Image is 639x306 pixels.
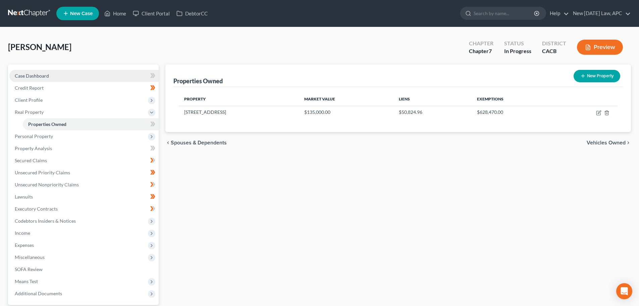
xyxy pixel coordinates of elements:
div: Chapter [469,40,493,47]
span: SOFA Review [15,266,43,272]
span: Unsecured Priority Claims [15,170,70,175]
span: Vehicles Owned [587,140,626,145]
span: Credit Report [15,85,44,91]
a: Unsecured Nonpriority Claims [9,179,159,191]
span: Personal Property [15,133,53,139]
span: 7 [489,48,492,54]
span: Lawsuits [15,194,33,200]
button: Preview [577,40,623,55]
a: Lawsuits [9,191,159,203]
span: Means Test [15,278,38,284]
span: Case Dashboard [15,73,49,79]
button: New Property [574,70,620,82]
span: Spouses & Dependents [171,140,227,145]
i: chevron_left [165,140,171,145]
a: New [DATE] Law, APC [570,7,631,19]
button: Vehicles Owned chevron_right [587,140,631,145]
td: [STREET_ADDRESS] [179,106,299,119]
span: Real Property [15,109,44,115]
a: Executory Contracts [9,203,159,215]
span: Secured Claims [15,158,47,163]
span: [PERSON_NAME] [8,42,71,52]
span: Miscellaneous [15,254,45,260]
th: Liens [393,92,471,106]
div: Open Intercom Messenger [616,283,632,299]
td: $628,470.00 [472,106,556,119]
input: Search by name... [474,7,535,19]
span: Income [15,230,30,236]
a: Help [546,7,569,19]
i: chevron_right [626,140,631,145]
span: Property Analysis [15,145,52,151]
div: In Progress [504,47,531,55]
span: Expenses [15,242,34,248]
div: CACB [542,47,566,55]
a: Unsecured Priority Claims [9,167,159,179]
div: Properties Owned [173,77,223,85]
th: Market Value [299,92,394,106]
div: District [542,40,566,47]
th: Exemptions [472,92,556,106]
td: $135,000.00 [299,106,394,119]
span: Unsecured Nonpriority Claims [15,182,79,187]
span: Client Profile [15,97,43,103]
div: Chapter [469,47,493,55]
span: Codebtors Insiders & Notices [15,218,76,224]
th: Property [179,92,299,106]
a: Secured Claims [9,155,159,167]
a: Property Analysis [9,142,159,155]
span: New Case [70,11,93,16]
span: Properties Owned [28,121,66,127]
span: Executory Contracts [15,206,58,212]
span: Additional Documents [15,291,62,296]
a: Credit Report [9,82,159,94]
button: chevron_left Spouses & Dependents [165,140,227,145]
a: Home [101,7,129,19]
a: Client Portal [129,7,173,19]
a: Properties Owned [23,118,159,130]
div: Status [504,40,531,47]
a: SOFA Review [9,263,159,275]
a: Case Dashboard [9,70,159,82]
a: DebtorCC [173,7,211,19]
td: $50,824.96 [393,106,471,119]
